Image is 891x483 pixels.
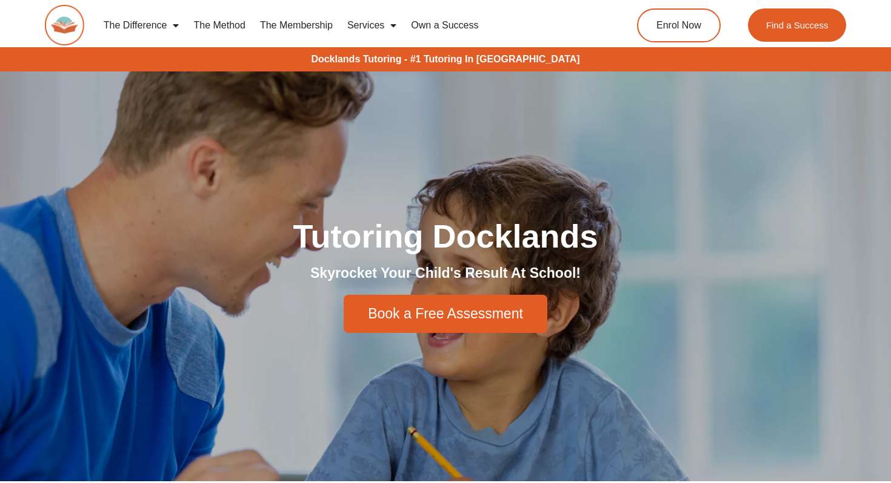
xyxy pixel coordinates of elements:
[368,307,523,321] span: Book a Free Assessment
[656,21,701,30] span: Enrol Now
[766,21,829,30] span: Find a Success
[637,8,721,42] a: Enrol Now
[96,11,592,39] nav: Menu
[106,264,785,283] h2: Skyrocket Your Child's Result At School!
[253,11,340,39] a: The Membership
[340,11,404,39] a: Services
[404,11,486,39] a: Own a Success
[748,8,847,42] a: Find a Success
[96,11,187,39] a: The Difference
[344,295,547,333] a: Book a Free Assessment
[106,220,785,252] h1: Tutoring Docklands
[186,11,252,39] a: The Method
